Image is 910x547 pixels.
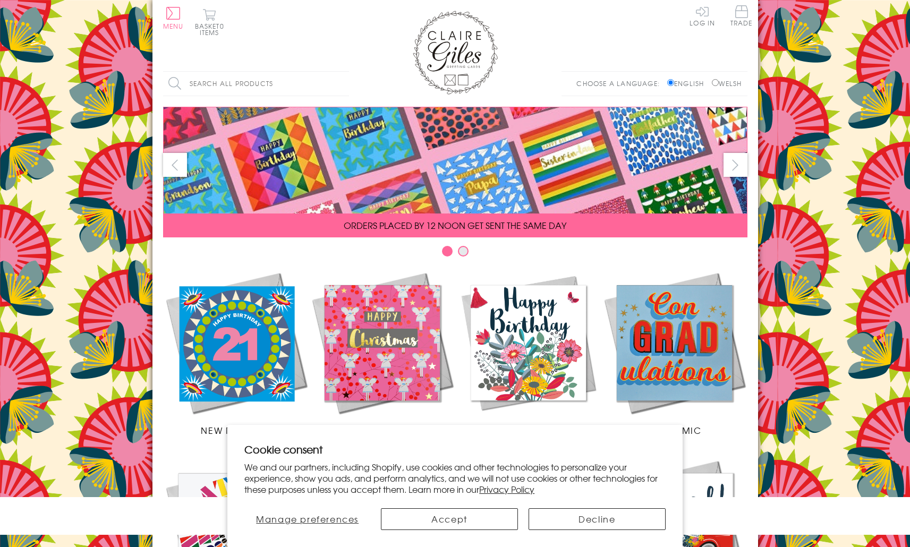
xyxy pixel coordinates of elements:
span: New Releases [201,424,270,437]
button: Decline [529,508,666,530]
a: Trade [730,5,753,28]
span: Manage preferences [256,512,359,525]
span: Menu [163,21,184,31]
span: Christmas [355,424,409,437]
a: Log In [690,5,715,26]
span: Birthdays [503,424,554,437]
h2: Cookie consent [244,442,666,457]
a: Christmas [309,270,455,437]
a: Privacy Policy [479,483,534,495]
button: Basket0 items [195,8,224,36]
p: Choose a language: [576,79,665,88]
span: ORDERS PLACED BY 12 NOON GET SENT THE SAME DAY [344,219,566,232]
button: next [724,153,747,177]
label: English [667,79,709,88]
button: Carousel Page 1 (Current Slide) [442,246,453,257]
button: Accept [381,508,518,530]
img: Claire Giles Greetings Cards [413,11,498,95]
button: prev [163,153,187,177]
input: Welsh [712,79,719,86]
a: New Releases [163,270,309,437]
p: We and our partners, including Shopify, use cookies and other technologies to personalize your ex... [244,461,666,494]
span: 0 items [200,21,224,37]
button: Manage preferences [244,508,370,530]
input: Search [338,72,349,96]
input: English [667,79,674,86]
span: Academic [647,424,702,437]
a: Birthdays [455,270,601,437]
button: Menu [163,7,184,29]
span: Trade [730,5,753,26]
button: Carousel Page 2 [458,246,469,257]
a: Academic [601,270,747,437]
label: Welsh [712,79,742,88]
div: Carousel Pagination [163,245,747,262]
input: Search all products [163,72,349,96]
